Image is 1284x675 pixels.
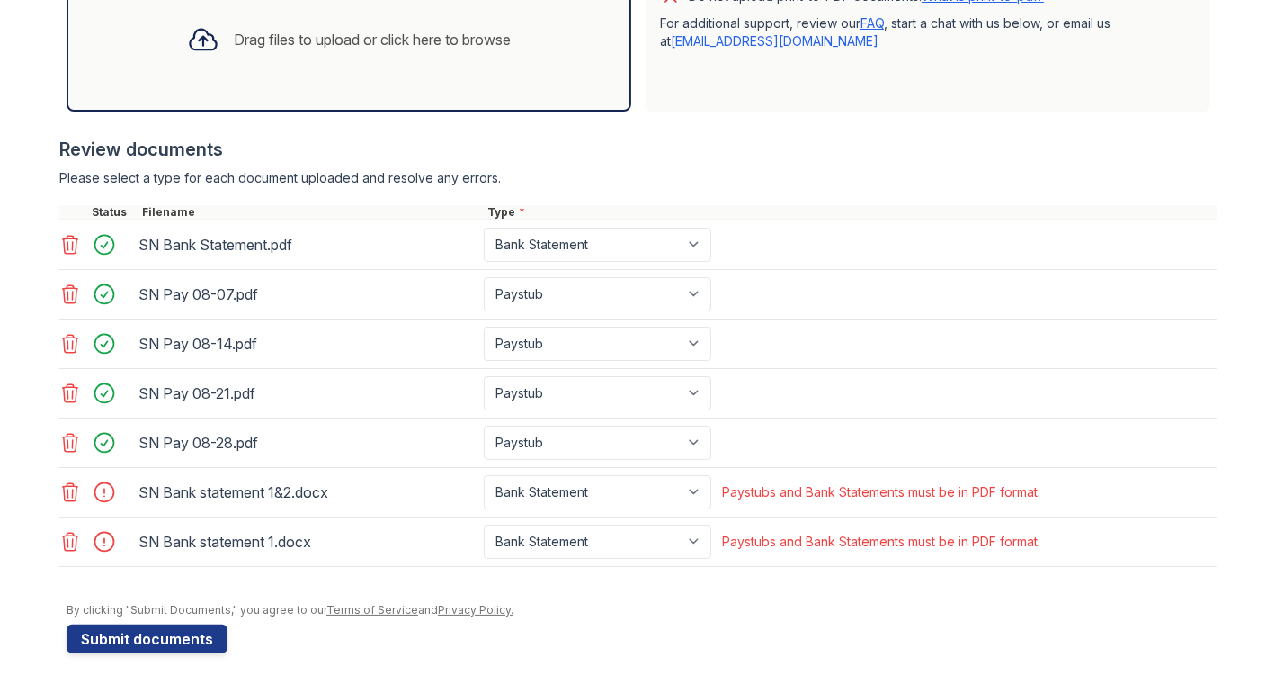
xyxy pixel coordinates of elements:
div: Please select a type for each document uploaded and resolve any errors. [59,169,1217,187]
div: Paystubs and Bank Statements must be in PDF format. [722,533,1040,551]
div: SN Bank statement 1.docx [138,527,477,556]
div: Filename [138,205,484,220]
div: SN Pay 08-21.pdf [138,379,477,408]
div: By clicking "Submit Documents," you agree to our and [67,603,1217,617]
div: SN Pay 08-14.pdf [138,329,477,358]
a: [EMAIL_ADDRESS][DOMAIN_NAME] [671,33,878,49]
a: Terms of Service [326,603,418,616]
div: SN Pay 08-07.pdf [138,280,477,309]
div: SN Bank Statement.pdf [138,230,477,259]
button: Submit documents [67,625,227,653]
a: FAQ [860,15,884,31]
div: Type [484,205,1217,220]
p: For additional support, review our , start a chat with us below, or email us at [660,14,1196,50]
a: Privacy Policy. [438,603,513,616]
div: SN Pay 08-28.pdf [138,428,477,457]
div: Status [88,205,138,220]
div: SN Bank statement 1&2.docx [138,478,477,507]
div: Drag files to upload or click here to browse [234,29,511,50]
div: Review documents [59,137,1217,162]
div: Paystubs and Bank Statements must be in PDF format. [722,483,1040,501]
